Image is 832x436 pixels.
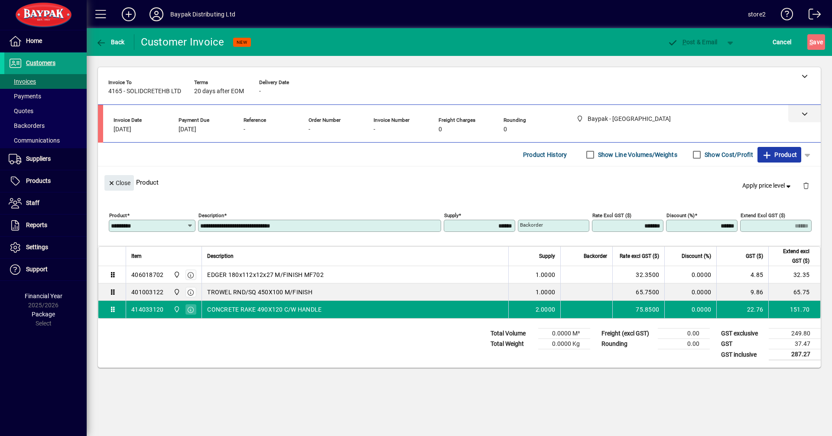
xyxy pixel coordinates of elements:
span: GST ($) [746,251,763,261]
span: Suppliers [26,155,51,162]
button: Delete [796,175,816,196]
td: Total Volume [486,329,538,339]
td: GST exclusive [717,329,769,339]
button: Product [757,147,801,163]
span: Item [131,251,142,261]
a: Settings [4,237,87,258]
span: Discount (%) [682,251,711,261]
span: - [374,126,375,133]
span: Product History [523,148,567,162]
span: Quotes [9,107,33,114]
a: Staff [4,192,87,214]
mat-label: Description [198,212,224,218]
td: 0.0000 Kg [538,339,590,349]
td: GST inclusive [717,349,769,360]
td: Freight (excl GST) [597,329,658,339]
span: Settings [26,244,48,251]
span: [DATE] [114,126,131,133]
span: EDGER 180x112x12x27 M/FINISH MF702 [207,270,324,279]
td: Rounding [597,339,658,349]
span: Home [26,37,42,44]
span: Product [762,148,797,162]
button: Add [115,7,143,22]
span: 4165 - SOLIDCRETEHB LTD [108,88,181,95]
a: Payments [4,89,87,104]
td: 0.0000 [664,283,716,301]
td: 9.86 [716,283,768,301]
span: Baypak - Onekawa [171,287,181,297]
span: 1.0000 [536,288,556,296]
span: Back [96,39,125,46]
a: Communications [4,133,87,148]
span: Cancel [773,35,792,49]
a: Knowledge Base [774,2,793,30]
span: 0 [439,126,442,133]
div: 65.7500 [618,288,659,296]
td: 0.0000 M³ [538,329,590,339]
span: Communications [9,137,60,144]
span: Baypak - Onekawa [171,305,181,314]
div: 414033120 [131,305,163,314]
span: - [244,126,245,133]
td: 22.76 [716,301,768,318]
label: Show Cost/Profit [703,150,753,159]
td: 37.47 [769,339,821,349]
button: Close [104,175,134,191]
span: Invoices [9,78,36,85]
div: Customer Invoice [141,35,224,49]
td: Total Weight [486,339,538,349]
span: Payments [9,93,41,100]
td: 287.27 [769,349,821,360]
span: 2.0000 [536,305,556,314]
span: Reports [26,221,47,228]
button: Product History [520,147,571,163]
td: 151.70 [768,301,820,318]
div: Baypak Distributing Ltd [170,7,235,21]
span: Backorder [584,251,607,261]
a: Suppliers [4,148,87,170]
mat-label: Supply [444,212,458,218]
a: Quotes [4,104,87,118]
span: 1.0000 [536,270,556,279]
td: 0.0000 [664,266,716,283]
td: 65.75 [768,283,820,301]
div: 401003122 [131,288,163,296]
span: Financial Year [25,293,62,299]
div: Product [98,166,821,198]
span: [DATE] [179,126,196,133]
button: Post & Email [663,34,722,50]
span: Support [26,266,48,273]
a: Invoices [4,74,87,89]
span: Customers [26,59,55,66]
app-page-header-button: Back [87,34,134,50]
div: 32.3500 [618,270,659,279]
span: Backorders [9,122,45,129]
span: TROWEL RND/SQ 450X100 M/FINISH [207,288,312,296]
a: Products [4,170,87,192]
td: 4.85 [716,266,768,283]
span: Rate excl GST ($) [620,251,659,261]
button: Apply price level [739,178,796,194]
app-page-header-button: Delete [796,182,816,189]
span: P [682,39,686,46]
app-page-header-button: Close [102,179,136,186]
span: Close [108,176,130,190]
a: Reports [4,215,87,236]
mat-label: Product [109,212,127,218]
button: Cancel [770,34,794,50]
td: GST [717,339,769,349]
span: S [809,39,813,46]
span: - [259,88,261,95]
span: Extend excl GST ($) [774,247,809,266]
td: 0.00 [658,329,710,339]
a: Backorders [4,118,87,133]
span: Package [32,311,55,318]
button: Back [94,34,127,50]
span: 0 [504,126,507,133]
div: 75.8500 [618,305,659,314]
mat-label: Extend excl GST ($) [741,212,785,218]
span: CONCRETE RAKE 490X120 C/W HANDLE [207,305,322,314]
a: Home [4,30,87,52]
label: Show Line Volumes/Weights [596,150,677,159]
a: Support [4,259,87,280]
